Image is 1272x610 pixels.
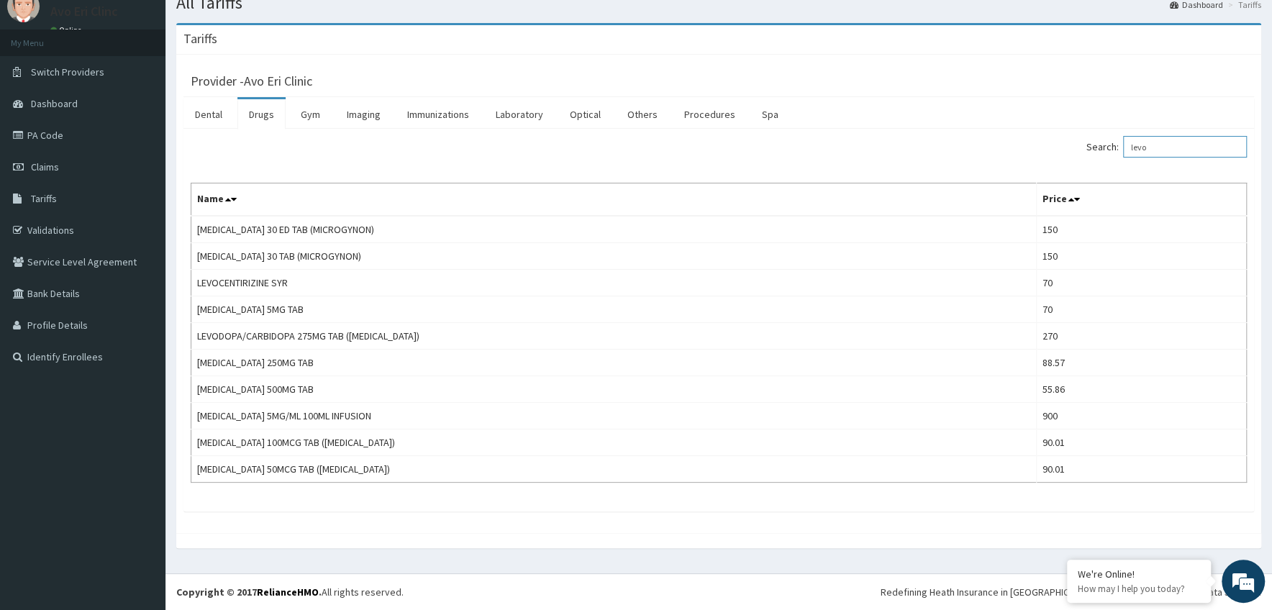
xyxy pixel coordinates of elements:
span: Dashboard [31,97,78,110]
td: [MEDICAL_DATA] 5MG/ML 100ML INFUSION [191,403,1037,429]
a: Spa [750,99,790,129]
td: [MEDICAL_DATA] 5MG TAB [191,296,1037,323]
div: Chat with us now [75,81,242,99]
a: RelianceHMO [257,586,319,598]
td: 90.01 [1037,456,1247,483]
a: Immunizations [396,99,481,129]
p: Avo Eri Clinc [50,5,118,18]
input: Search: [1123,136,1247,158]
td: LEVOCENTIRIZINE SYR [191,270,1037,296]
td: LEVODOPA/CARBIDOPA 275MG TAB ([MEDICAL_DATA]) [191,323,1037,350]
td: [MEDICAL_DATA] 30 TAB (MICROGYNON) [191,243,1037,270]
td: [MEDICAL_DATA] 100MCG TAB ([MEDICAL_DATA]) [191,429,1037,456]
span: Claims [31,160,59,173]
div: Minimize live chat window [236,7,271,42]
td: 70 [1037,270,1247,296]
th: Price [1037,183,1247,217]
td: 55.86 [1037,376,1247,403]
td: 150 [1037,243,1247,270]
footer: All rights reserved. [165,573,1272,610]
a: Laboratory [484,99,555,129]
span: Tariffs [31,192,57,205]
a: Imaging [335,99,392,129]
a: Optical [558,99,612,129]
a: Others [616,99,669,129]
p: How may I help you today? [1078,583,1200,595]
td: 88.57 [1037,350,1247,376]
a: Dental [183,99,234,129]
td: 70 [1037,296,1247,323]
td: 900 [1037,403,1247,429]
td: 270 [1037,323,1247,350]
label: Search: [1086,136,1247,158]
div: We're Online! [1078,568,1200,581]
td: [MEDICAL_DATA] 30 ED TAB (MICROGYNON) [191,216,1037,243]
th: Name [191,183,1037,217]
td: 150 [1037,216,1247,243]
textarea: Type your message and hit 'Enter' [7,393,274,443]
td: [MEDICAL_DATA] 250MG TAB [191,350,1037,376]
a: Drugs [237,99,286,129]
span: We're online! [83,181,199,327]
strong: Copyright © 2017 . [176,586,322,598]
td: [MEDICAL_DATA] 50MCG TAB ([MEDICAL_DATA]) [191,456,1037,483]
a: Online [50,25,85,35]
a: Procedures [673,99,747,129]
a: Gym [289,99,332,129]
td: [MEDICAL_DATA] 500MG TAB [191,376,1037,403]
img: d_794563401_company_1708531726252_794563401 [27,72,58,108]
td: 90.01 [1037,429,1247,456]
div: Redefining Heath Insurance in [GEOGRAPHIC_DATA] using Telemedicine and Data Science! [881,585,1261,599]
h3: Provider - Avo Eri Clinic [191,75,312,88]
h3: Tariffs [183,32,217,45]
span: Switch Providers [31,65,104,78]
